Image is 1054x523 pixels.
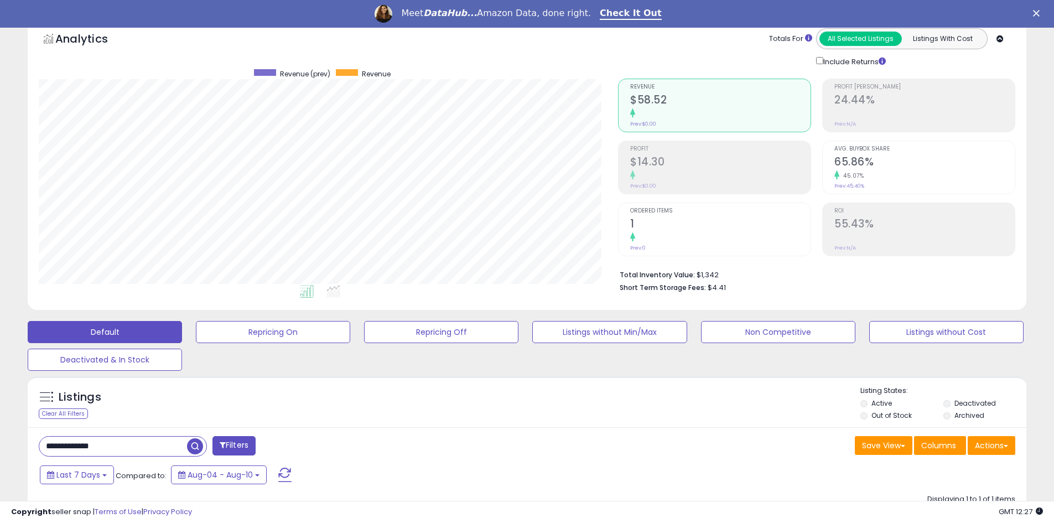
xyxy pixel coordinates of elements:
[630,245,646,251] small: Prev: 0
[954,398,996,408] label: Deactivated
[808,55,899,68] div: Include Returns
[59,390,101,405] h5: Listings
[869,321,1024,343] button: Listings without Cost
[999,506,1043,517] span: 2025-08-18 12:27 GMT
[921,440,956,451] span: Columns
[28,321,182,343] button: Default
[630,146,811,152] span: Profit
[171,465,267,484] button: Aug-04 - Aug-10
[839,172,864,180] small: 45.07%
[620,267,1007,281] li: $1,342
[954,411,984,420] label: Archived
[56,469,100,480] span: Last 7 Days
[401,8,591,19] div: Meet Amazon Data, done right.
[834,208,1015,214] span: ROI
[116,470,167,481] span: Compared to:
[620,270,695,279] b: Total Inventory Value:
[364,321,518,343] button: Repricing Off
[914,436,966,455] button: Columns
[901,32,984,46] button: Listings With Cost
[834,121,856,127] small: Prev: N/A
[630,94,811,108] h2: $58.52
[362,69,391,79] span: Revenue
[871,411,912,420] label: Out of Stock
[834,146,1015,152] span: Avg. Buybox Share
[855,436,912,455] button: Save View
[630,84,811,90] span: Revenue
[871,398,892,408] label: Active
[11,507,192,517] div: seller snap | |
[188,469,253,480] span: Aug-04 - Aug-10
[40,465,114,484] button: Last 7 Days
[834,84,1015,90] span: Profit [PERSON_NAME]
[769,34,812,44] div: Totals For
[968,436,1015,455] button: Actions
[834,156,1015,170] h2: 65.86%
[819,32,902,46] button: All Selected Listings
[630,121,656,127] small: Prev: $0.00
[834,183,864,189] small: Prev: 45.40%
[630,183,656,189] small: Prev: $0.00
[375,5,392,23] img: Profile image for Georgie
[55,31,129,49] h5: Analytics
[834,245,856,251] small: Prev: N/A
[532,321,687,343] button: Listings without Min/Max
[701,321,855,343] button: Non Competitive
[630,218,811,232] h2: 1
[39,408,88,419] div: Clear All Filters
[423,8,477,18] i: DataHub...
[860,386,1026,396] p: Listing States:
[95,506,142,517] a: Terms of Use
[630,156,811,170] h2: $14.30
[196,321,350,343] button: Repricing On
[600,8,662,20] a: Check It Out
[708,282,726,293] span: $4.41
[630,208,811,214] span: Ordered Items
[927,494,1015,505] div: Displaying 1 to 1 of 1 items
[212,436,256,455] button: Filters
[834,94,1015,108] h2: 24.44%
[143,506,192,517] a: Privacy Policy
[11,506,51,517] strong: Copyright
[28,349,182,371] button: Deactivated & In Stock
[280,69,330,79] span: Revenue (prev)
[620,283,706,292] b: Short Term Storage Fees:
[834,218,1015,232] h2: 55.43%
[1033,10,1044,17] div: Close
